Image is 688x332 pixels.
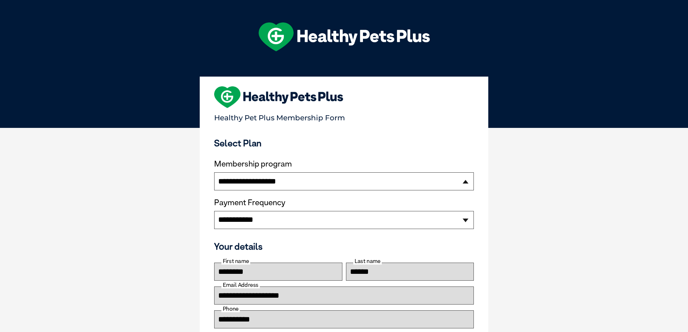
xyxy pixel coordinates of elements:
p: Healthy Pet Plus Membership Form [214,110,474,122]
label: Payment Frequency [214,198,285,207]
img: heart-shape-hpp-logo-large.png [214,86,343,108]
label: First name [221,258,250,264]
img: hpp-logo-landscape-green-white.png [259,22,430,51]
h3: Select Plan [214,138,474,148]
label: Membership program [214,159,474,169]
label: Email Address [221,282,260,288]
h3: Your details [214,241,474,252]
label: Phone [221,306,240,312]
label: Last name [353,258,382,264]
